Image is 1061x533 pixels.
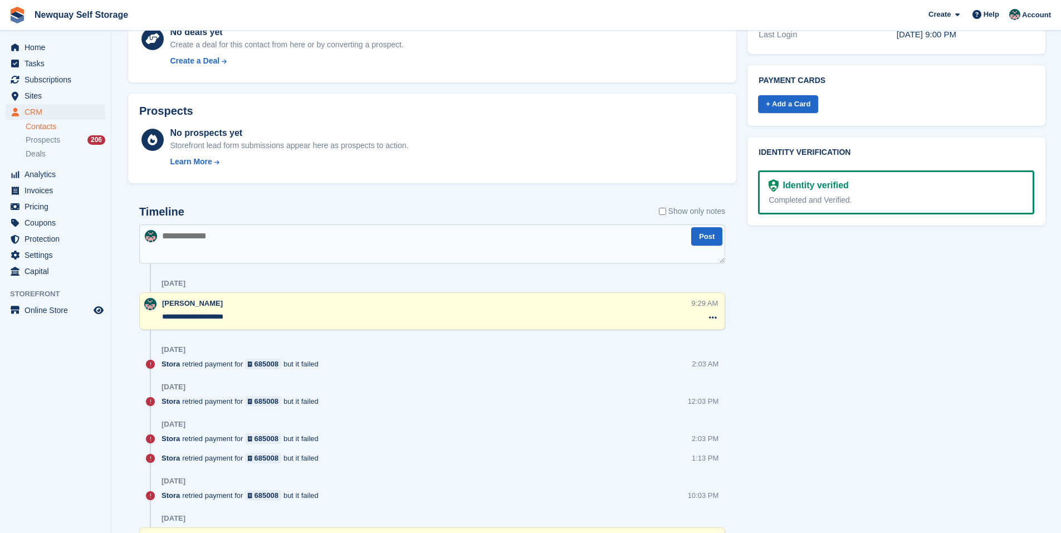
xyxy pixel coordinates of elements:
[691,227,722,246] button: Post
[162,477,185,486] div: [DATE]
[688,490,719,501] div: 10:03 PM
[170,55,403,67] a: Create a Deal
[162,383,185,392] div: [DATE]
[6,167,105,182] a: menu
[245,359,281,369] a: 685008
[162,514,185,523] div: [DATE]
[897,30,956,39] time: 2024-02-29 21:00:50 UTC
[255,433,278,444] div: 685008
[659,206,666,217] input: Show only notes
[170,39,403,51] div: Create a deal for this contact from here or by converting a prospect.
[30,6,133,24] a: Newquay Self Storage
[779,179,849,192] div: Identity verified
[162,299,223,307] span: [PERSON_NAME]
[162,433,324,444] div: retried payment for but it failed
[87,135,105,145] div: 206
[25,183,91,198] span: Invoices
[162,359,180,369] span: Stora
[6,40,105,55] a: menu
[162,490,324,501] div: retried payment for but it failed
[6,104,105,120] a: menu
[162,453,324,463] div: retried payment for but it failed
[759,28,896,41] div: Last Login
[758,95,818,114] a: + Add a Card
[162,345,185,354] div: [DATE]
[26,148,105,160] a: Deals
[1022,9,1051,21] span: Account
[25,302,91,318] span: Online Store
[245,453,281,463] a: 685008
[692,298,718,309] div: 9:29 AM
[9,7,26,23] img: stora-icon-8386f47178a22dfd0bd8f6a31ec36ba5ce8667c1dd55bd0f319d3a0aa187defe.svg
[245,396,281,407] a: 685008
[139,206,184,218] h2: Timeline
[25,247,91,263] span: Settings
[162,396,180,407] span: Stora
[692,453,718,463] div: 1:13 PM
[692,359,719,369] div: 2:03 AM
[170,26,403,39] div: No deals yet
[170,156,408,168] a: Learn More
[25,199,91,214] span: Pricing
[984,9,999,20] span: Help
[245,490,281,501] a: 685008
[6,72,105,87] a: menu
[25,263,91,279] span: Capital
[170,126,408,140] div: No prospects yet
[145,230,157,242] img: Tina
[162,490,180,501] span: Stora
[1009,9,1020,20] img: Tina
[25,88,91,104] span: Sites
[25,215,91,231] span: Coupons
[6,263,105,279] a: menu
[25,56,91,71] span: Tasks
[25,167,91,182] span: Analytics
[692,433,718,444] div: 2:03 PM
[162,359,324,369] div: retried payment for but it failed
[144,298,157,310] img: Tina
[26,135,60,145] span: Prospects
[162,396,324,407] div: retried payment for but it failed
[688,396,719,407] div: 12:03 PM
[162,433,180,444] span: Stora
[139,105,193,118] h2: Prospects
[659,206,726,217] label: Show only notes
[26,149,46,159] span: Deals
[25,231,91,247] span: Protection
[170,55,219,67] div: Create a Deal
[6,247,105,263] a: menu
[769,194,1024,206] div: Completed and Verified.
[26,121,105,132] a: Contacts
[6,199,105,214] a: menu
[170,156,212,168] div: Learn More
[6,231,105,247] a: menu
[255,490,278,501] div: 685008
[26,134,105,146] a: Prospects 206
[162,279,185,288] div: [DATE]
[92,304,105,317] a: Preview store
[6,302,105,318] a: menu
[6,56,105,71] a: menu
[759,76,1034,85] h2: Payment cards
[25,72,91,87] span: Subscriptions
[6,183,105,198] a: menu
[255,453,278,463] div: 685008
[170,140,408,151] div: Storefront lead form submissions appear here as prospects to action.
[255,396,278,407] div: 685008
[769,179,778,192] img: Identity Verification Ready
[6,88,105,104] a: menu
[10,288,111,300] span: Storefront
[25,40,91,55] span: Home
[759,148,1034,157] h2: Identity verification
[162,453,180,463] span: Stora
[245,433,281,444] a: 685008
[255,359,278,369] div: 685008
[162,420,185,429] div: [DATE]
[6,215,105,231] a: menu
[928,9,951,20] span: Create
[25,104,91,120] span: CRM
